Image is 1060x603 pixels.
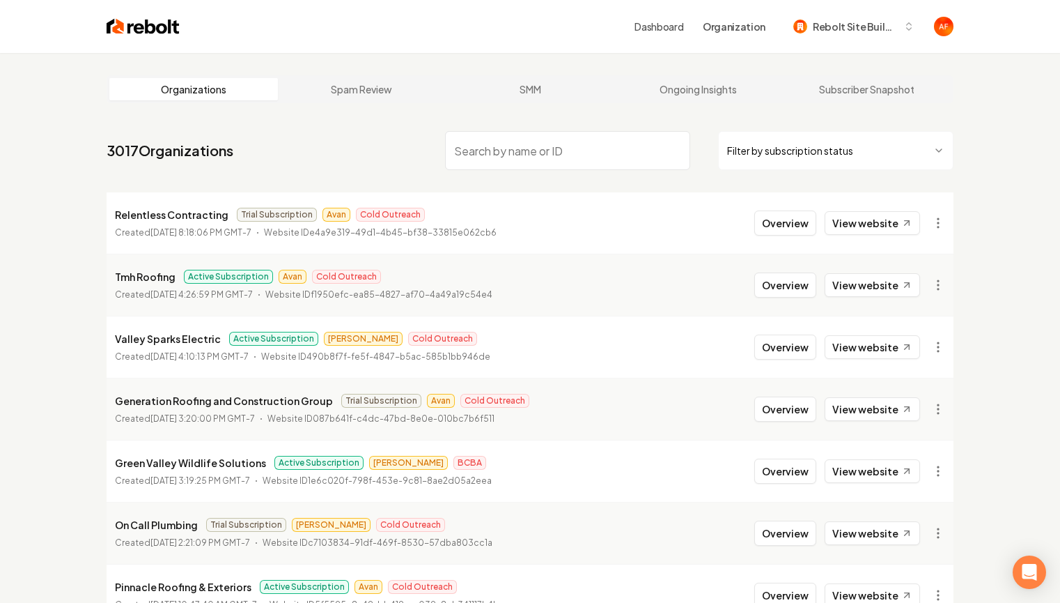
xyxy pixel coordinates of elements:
span: Trial Subscription [206,518,286,532]
a: Organizations [109,78,278,100]
button: Overview [754,397,816,422]
a: Spam Review [278,78,446,100]
img: Avan Fahimi [934,17,953,36]
span: BCBA [453,456,486,470]
a: View website [825,211,920,235]
a: SMM [446,78,614,100]
button: Overview [754,521,816,546]
span: Active Subscription [229,332,318,346]
button: Open user button [934,17,953,36]
span: Avan [279,270,306,284]
span: Cold Outreach [376,518,445,532]
p: Website ID c7103834-91df-469f-8530-57dba803cc1a [263,536,492,550]
a: View website [825,459,920,483]
p: Created [115,474,250,488]
span: Trial Subscription [237,208,317,222]
input: Search by name or ID [445,131,690,170]
time: [DATE] 3:20:00 PM GMT-7 [150,413,255,424]
img: Rebolt Site Builder [793,20,807,33]
p: Pinnacle Roofing & Exteriors [115,579,251,595]
a: View website [825,521,920,545]
p: Generation Roofing and Construction Group [115,392,333,409]
p: Created [115,288,253,302]
button: Overview [754,273,816,298]
span: Cold Outreach [460,394,529,408]
span: Cold Outreach [312,270,381,284]
time: [DATE] 2:21:09 PM GMT-7 [150,537,250,548]
span: Trial Subscription [341,394,421,408]
div: Open Intercom Messenger [1013,556,1046,589]
p: Created [115,412,255,426]
p: Created [115,536,250,550]
p: Relentless Contracting [115,206,228,223]
span: Avan [322,208,350,222]
button: Overview [754,459,816,484]
a: Subscriber Snapshot [782,78,951,100]
time: [DATE] 3:19:25 PM GMT-7 [150,475,250,486]
span: [PERSON_NAME] [292,518,371,532]
p: Tmh Roofing [115,268,176,285]
time: [DATE] 4:26:59 PM GMT-7 [150,289,253,300]
button: Overview [754,335,816,360]
p: Created [115,226,251,240]
a: Dashboard [634,20,683,33]
span: Avan [354,580,382,594]
span: [PERSON_NAME] [369,456,448,470]
button: Overview [754,211,816,236]
span: Cold Outreach [356,208,425,222]
a: View website [825,273,920,297]
span: Avan [427,394,455,408]
time: [DATE] 4:10:13 PM GMT-7 [150,351,249,362]
p: On Call Plumbing [115,517,198,533]
span: Rebolt Site Builder [813,20,898,34]
p: Website ID 087b641f-c4dc-47bd-8e0e-010bc7b6f511 [267,412,494,426]
time: [DATE] 8:18:06 PM GMT-7 [150,227,251,238]
a: 3017Organizations [107,141,233,160]
span: Cold Outreach [408,332,477,346]
p: Website ID e4a9e319-49d1-4b45-bf38-33815e062cb6 [264,226,497,240]
button: Organization [694,14,774,39]
p: Valley Sparks Electric [115,330,221,347]
p: Website ID 490b8f7f-fe5f-4847-b5ac-585b1bb946de [261,350,490,364]
span: Active Subscription [260,580,349,594]
p: Website ID 1e6c020f-798f-453e-9c81-8ae2d05a2eea [263,474,492,488]
a: View website [825,335,920,359]
span: [PERSON_NAME] [324,332,403,346]
img: Rebolt Logo [107,17,180,36]
span: Active Subscription [184,270,273,284]
a: Ongoing Insights [614,78,783,100]
p: Created [115,350,249,364]
span: Cold Outreach [388,580,457,594]
a: View website [825,397,920,421]
p: Green Valley Wildlife Solutions [115,455,266,471]
p: Website ID f1950efc-ea85-4827-af70-4a49a19c54e4 [265,288,492,302]
span: Active Subscription [274,456,364,470]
